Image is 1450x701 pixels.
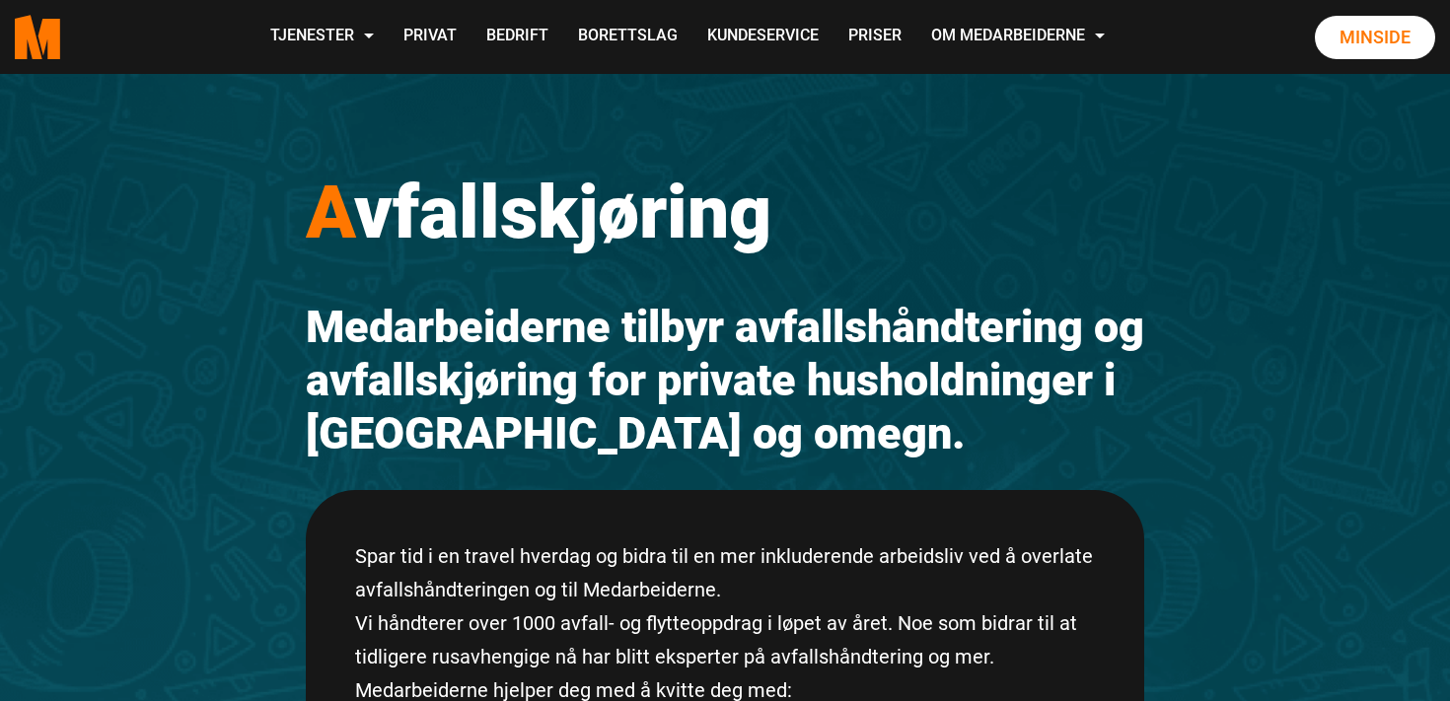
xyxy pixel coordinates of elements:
a: Priser [834,2,916,72]
a: Bedrift [471,2,563,72]
h1: vfallskjøring [306,168,1144,256]
a: Kundeservice [692,2,834,72]
a: Borettslag [563,2,692,72]
a: Om Medarbeiderne [916,2,1120,72]
a: Privat [389,2,471,72]
a: Tjenester [255,2,389,72]
span: A [306,169,354,255]
h2: Medarbeiderne tilbyr avfallshåndtering og avfallskjøring for private husholdninger i [GEOGRAPHIC_... [306,301,1144,460]
a: Minside [1315,16,1435,59]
